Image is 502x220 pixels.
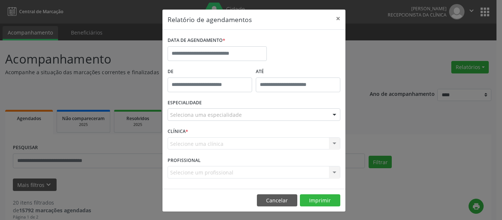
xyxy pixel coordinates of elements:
label: De [168,66,252,77]
h5: Relatório de agendamentos [168,15,252,24]
span: Seleciona uma especialidade [170,111,242,119]
label: ESPECIALIDADE [168,97,202,109]
label: ATÉ [256,66,340,77]
label: PROFISSIONAL [168,155,201,166]
label: DATA DE AGENDAMENTO [168,35,225,46]
button: Cancelar [257,194,297,207]
label: CLÍNICA [168,126,188,137]
button: Close [331,10,345,28]
button: Imprimir [300,194,340,207]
